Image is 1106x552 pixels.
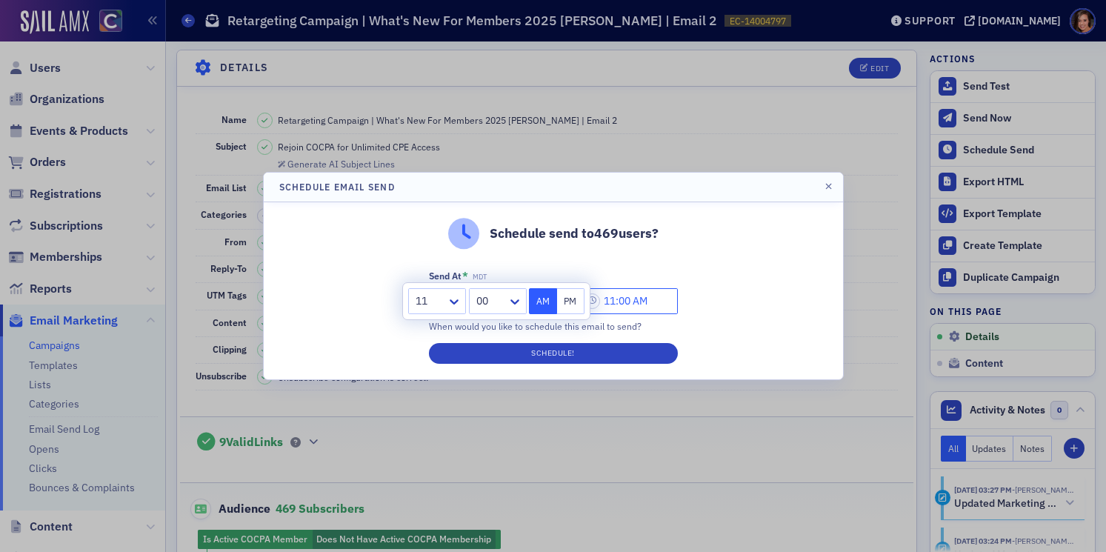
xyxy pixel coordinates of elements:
[429,343,678,364] button: Schedule!
[429,270,462,282] div: Send At
[557,288,585,314] button: PM
[279,180,395,193] h4: Schedule Email Send
[490,224,659,243] p: Schedule send to 469 users?
[473,273,487,282] span: MDT
[529,288,557,314] button: AM
[429,319,678,333] div: When would you like to schedule this email to send?
[582,288,678,314] input: 00:00 AM
[462,270,468,283] abbr: This field is required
